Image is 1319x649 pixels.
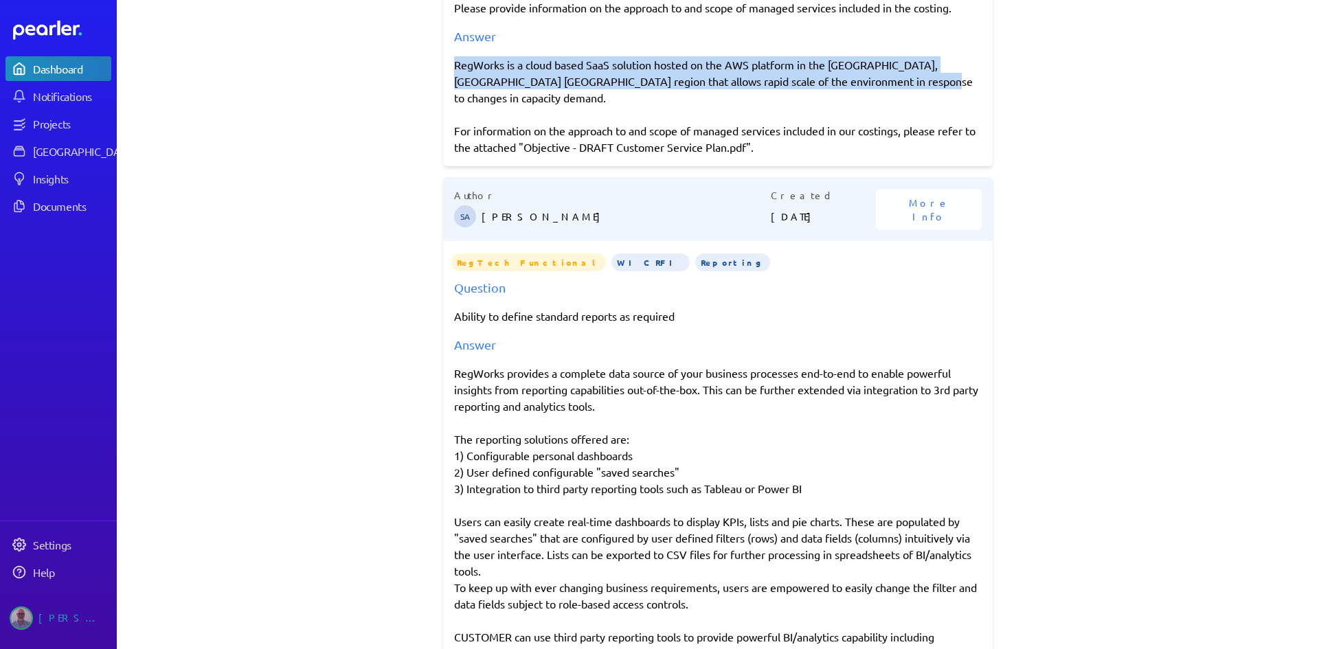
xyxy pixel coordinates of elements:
[876,189,982,230] button: More Info
[13,21,111,40] a: Dashboard
[454,27,982,45] div: Answer
[5,139,111,163] a: [GEOGRAPHIC_DATA]
[5,560,111,584] a: Help
[33,144,135,158] div: [GEOGRAPHIC_DATA]
[482,203,771,230] p: [PERSON_NAME]
[33,538,110,551] div: Settings
[695,253,770,271] span: Reporting
[611,253,690,271] span: WIC RFI
[33,565,110,579] div: Help
[5,532,111,557] a: Settings
[771,203,877,230] p: [DATE]
[454,308,982,324] p: Ability to define standard reports as required
[33,172,110,185] div: Insights
[38,606,107,630] div: [PERSON_NAME]
[771,188,877,203] p: Created
[5,601,111,635] a: Jason Riches's photo[PERSON_NAME]
[33,199,110,213] div: Documents
[33,117,110,130] div: Projects
[454,188,771,203] p: Author
[5,111,111,136] a: Projects
[451,253,606,271] span: RegTech Functional
[892,196,965,223] span: More Info
[454,205,476,227] span: Steve Ackermann
[5,56,111,81] a: Dashboard
[10,606,33,630] img: Jason Riches
[5,166,111,191] a: Insights
[5,84,111,109] a: Notifications
[454,335,982,354] div: Answer
[33,62,110,76] div: Dashboard
[454,56,982,155] div: RegWorks is a cloud based SaaS solution hosted on the AWS platform in the [GEOGRAPHIC_DATA], [GEO...
[5,194,111,218] a: Documents
[454,278,982,297] div: Question
[33,89,110,103] div: Notifications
